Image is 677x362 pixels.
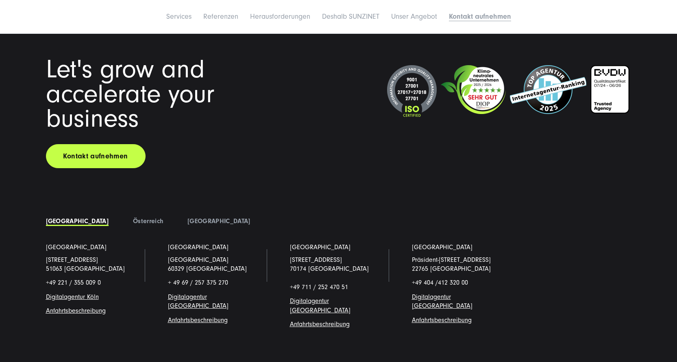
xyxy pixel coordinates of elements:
[166,12,192,21] a: Services
[46,144,146,168] a: Kontakt aufnehmen
[168,256,229,263] span: [GEOGRAPHIC_DATA]
[250,12,310,21] a: Herausforderungen
[290,297,350,314] a: Digitalagentur [GEOGRAPHIC_DATA]
[412,279,468,286] span: +49 404 /
[46,55,214,134] span: Let's grow and accelerate your business
[441,65,506,114] img: Klimaneutrales Unternehmen SUNZINET GmbH
[168,243,229,252] a: [GEOGRAPHIC_DATA]
[187,217,250,225] a: [GEOGRAPHIC_DATA]
[168,265,247,272] a: 60329 [GEOGRAPHIC_DATA]
[46,265,125,272] a: 51063 [GEOGRAPHIC_DATA]
[412,243,472,252] a: [GEOGRAPHIC_DATA]
[391,12,437,21] a: Unser Angebot
[290,283,348,291] span: +49 711 / 252 470 51
[290,265,369,272] a: 70174 [GEOGRAPHIC_DATA]
[46,278,144,287] p: +49 221 / 355 009 0
[412,255,509,274] p: Präsident-[STREET_ADDRESS] 22765 [GEOGRAPHIC_DATA]
[322,12,379,21] a: Deshalb SUNZINET
[46,217,109,225] a: [GEOGRAPHIC_DATA]
[449,12,511,21] a: Kontakt aufnehmen
[290,256,342,263] a: [STREET_ADDRESS]
[46,307,106,314] a: Anfahrtsbeschreibung
[96,293,99,301] a: n
[510,65,586,114] img: Top Internetagentur und Full Service Digitalagentur SUNZINET - 2024
[412,293,472,309] a: Digitalagentur [GEOGRAPHIC_DATA]
[290,320,350,328] a: Anfahrtsbeschreibung
[133,217,163,225] a: Österreich
[46,293,96,301] a: Digitalagentur Köl
[168,316,224,324] a: Anfahrtsbeschreibun
[168,316,228,324] span: g
[46,243,107,252] a: [GEOGRAPHIC_DATA]
[168,279,228,286] span: + 49 69 / 257 375 270
[438,279,468,286] span: 412 320 00
[168,293,229,309] a: Digitalagentur [GEOGRAPHIC_DATA]
[46,256,98,263] a: [STREET_ADDRESS]
[203,12,238,21] a: Referenzen
[290,243,350,252] a: [GEOGRAPHIC_DATA]
[412,316,472,324] a: Anfahrtsbeschreibung
[590,65,629,114] img: BVDW-Zertifizierung-Weiß
[387,65,437,118] img: ISO-Siegel_2024_dunkel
